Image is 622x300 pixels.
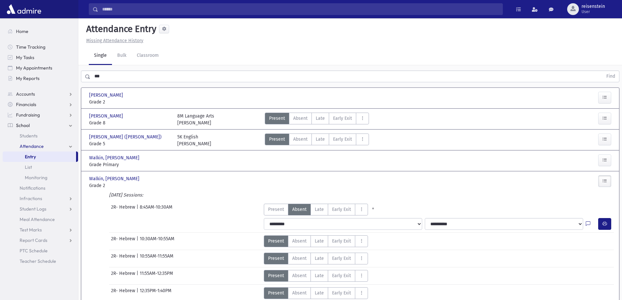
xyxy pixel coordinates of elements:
[86,38,143,43] u: Missing Attendance History
[25,175,47,181] span: Monitoring
[3,256,78,266] a: Teacher Schedule
[3,235,78,245] a: Report Cards
[315,206,324,213] span: Late
[16,102,36,107] span: Financials
[3,214,78,225] a: Meal Attendance
[292,272,307,279] span: Absent
[332,238,351,245] span: Early Exit
[292,290,307,296] span: Absent
[109,192,143,198] i: [DATE] Sessions:
[20,227,42,233] span: Test Marks
[315,272,324,279] span: Late
[3,63,78,73] a: My Appointments
[89,134,163,140] span: [PERSON_NAME] ([PERSON_NAME])
[140,253,173,264] span: 10:55AM-11:55AM
[20,185,45,191] span: Notifications
[140,235,174,247] span: 10:30AM-10:55AM
[16,112,40,118] span: Fundraising
[89,113,124,119] span: [PERSON_NAME]
[89,154,141,161] span: Walkin, [PERSON_NAME]
[89,92,124,99] span: [PERSON_NAME]
[20,216,55,222] span: Meal Attendance
[3,162,78,172] a: List
[333,115,352,122] span: Early Exit
[140,287,171,299] span: 12:35PM-1:40PM
[3,183,78,193] a: Notifications
[292,238,307,245] span: Absent
[3,131,78,141] a: Students
[268,238,284,245] span: Present
[84,24,156,35] h5: Attendance Entry
[136,235,140,247] span: |
[89,140,171,147] span: Grade 5
[582,4,605,9] span: reisenstein
[20,143,44,149] span: Attendance
[602,71,619,82] button: Find
[3,26,78,37] a: Home
[264,287,368,299] div: AttTypes
[3,151,76,162] a: Entry
[3,120,78,131] a: School
[89,119,171,126] span: Grade 8
[112,47,132,65] a: Bulk
[111,253,136,264] span: 2R- Hebrew
[20,196,42,201] span: Infractions
[3,225,78,235] a: Test Marks
[16,91,35,97] span: Accounts
[177,113,214,126] div: 8M Language Arts [PERSON_NAME]
[16,55,34,60] span: My Tasks
[292,255,307,262] span: Absent
[265,134,369,147] div: AttTypes
[111,287,136,299] span: 2R- Hebrew
[89,182,171,189] span: Grade 2
[293,136,308,143] span: Absent
[264,204,378,215] div: AttTypes
[268,272,284,279] span: Present
[20,206,46,212] span: Student Logs
[16,75,40,81] span: My Reports
[84,38,143,43] a: Missing Attendance History
[136,253,140,264] span: |
[16,44,45,50] span: Time Tracking
[20,133,38,139] span: Students
[98,3,502,15] input: Search
[140,204,172,215] span: 8:45AM-10:30AM
[332,272,351,279] span: Early Exit
[264,253,368,264] div: AttTypes
[20,248,48,254] span: PTC Schedule
[293,115,308,122] span: Absent
[20,258,56,264] span: Teacher Schedule
[268,255,284,262] span: Present
[3,172,78,183] a: Monitoring
[16,122,30,128] span: School
[140,270,173,282] span: 11:55AM-12:35PM
[111,270,136,282] span: 2R- Hebrew
[89,175,141,182] span: Walkin, [PERSON_NAME]
[3,245,78,256] a: PTC Schedule
[16,28,28,34] span: Home
[3,52,78,63] a: My Tasks
[89,47,112,65] a: Single
[316,136,325,143] span: Late
[25,154,36,160] span: Entry
[3,141,78,151] a: Attendance
[132,47,164,65] a: Classroom
[265,113,369,126] div: AttTypes
[332,255,351,262] span: Early Exit
[269,115,285,122] span: Present
[316,115,325,122] span: Late
[264,235,368,247] div: AttTypes
[136,287,140,299] span: |
[136,270,140,282] span: |
[111,235,136,247] span: 2R- Hebrew
[3,42,78,52] a: Time Tracking
[20,237,47,243] span: Report Cards
[5,3,43,16] img: AdmirePro
[333,136,352,143] span: Early Exit
[89,99,171,105] span: Grade 2
[315,238,324,245] span: Late
[582,9,605,14] span: User
[315,255,324,262] span: Late
[3,193,78,204] a: Infractions
[25,164,32,170] span: List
